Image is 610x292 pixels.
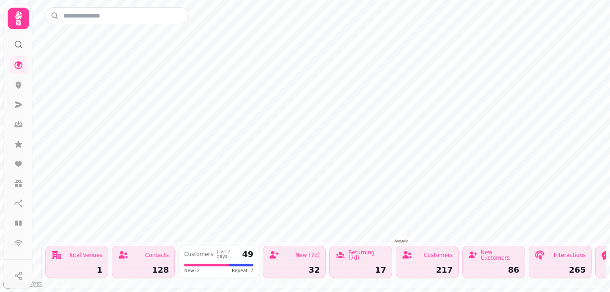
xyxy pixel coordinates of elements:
[118,266,169,274] div: 128
[232,267,253,274] span: Repeat 17
[145,252,169,258] div: Contacts
[242,250,253,258] div: 49
[394,235,408,249] button: Albariño Tapas
[394,235,408,252] div: Map marker
[402,266,453,274] div: 217
[554,252,586,258] div: Interactions
[184,267,200,274] span: New 32
[535,266,586,274] div: 265
[295,252,320,258] div: New (7d)
[424,252,453,258] div: Customers
[269,266,320,274] div: 32
[3,279,42,289] a: Mapbox logo
[217,250,239,259] div: Last 7 days
[335,266,386,274] div: 17
[51,266,102,274] div: 1
[69,252,102,258] div: Total Venues
[481,250,519,261] div: New Customers
[348,250,386,261] div: Returning (7d)
[468,266,519,274] div: 86
[184,252,213,257] div: Customers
